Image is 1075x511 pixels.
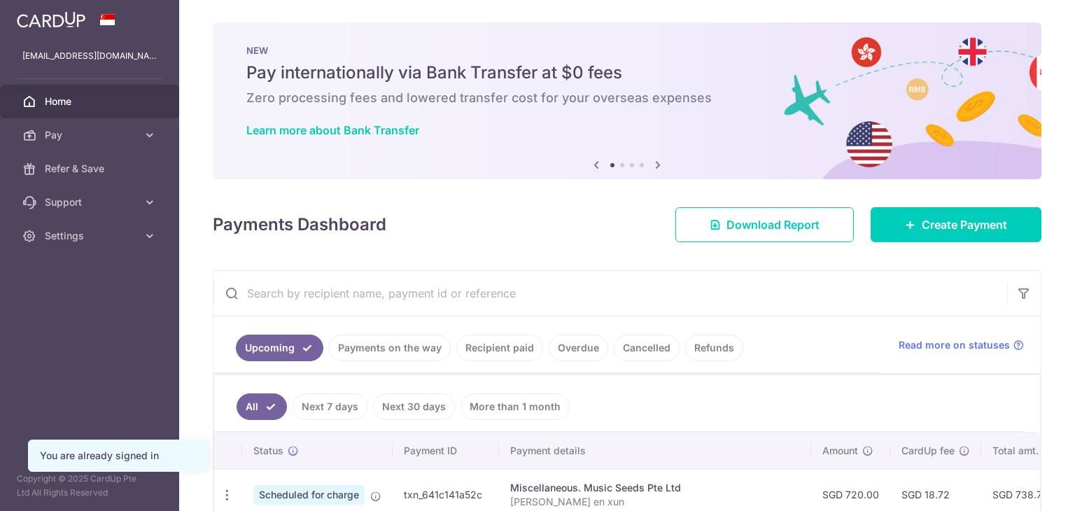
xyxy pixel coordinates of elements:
a: Recipient paid [456,335,543,361]
span: CardUp fee [901,444,955,458]
a: Next 7 days [293,393,367,420]
p: NEW [246,45,1008,56]
a: Next 30 days [373,393,455,420]
img: CardUp [17,11,85,28]
th: Payment details [499,433,811,469]
span: Read more on statuses [899,338,1010,352]
span: Settings [45,229,137,243]
span: Refer & Save [45,162,137,176]
h5: Pay internationally via Bank Transfer at $0 fees [246,62,1008,84]
h4: Payments Dashboard [213,212,386,237]
span: Download Report [726,216,820,233]
img: Bank transfer banner [213,22,1041,179]
h6: Zero processing fees and lowered transfer cost for your overseas expenses [246,90,1008,106]
a: More than 1 month [461,393,570,420]
a: All [237,393,287,420]
span: Status [253,444,283,458]
a: Payments on the way [329,335,451,361]
div: Miscellaneous. Music Seeds Pte Ltd [510,481,800,495]
a: Refunds [685,335,743,361]
a: Create Payment [871,207,1041,242]
span: Create Payment [922,216,1007,233]
span: Home [45,94,137,108]
a: Upcoming [236,335,323,361]
span: Total amt. [992,444,1039,458]
a: Read more on statuses [899,338,1024,352]
input: Search by recipient name, payment id or reference [213,271,1007,316]
a: Learn more about Bank Transfer [246,123,419,137]
a: Overdue [549,335,608,361]
span: Scheduled for charge [253,485,365,505]
span: Support [45,195,137,209]
th: Payment ID [393,433,499,469]
a: Download Report [675,207,854,242]
div: You are already signed in [40,449,195,463]
a: Cancelled [614,335,680,361]
p: [PERSON_NAME] en xun [510,495,800,509]
span: Pay [45,128,137,142]
p: [EMAIL_ADDRESS][DOMAIN_NAME] [22,49,157,63]
span: Amount [822,444,858,458]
